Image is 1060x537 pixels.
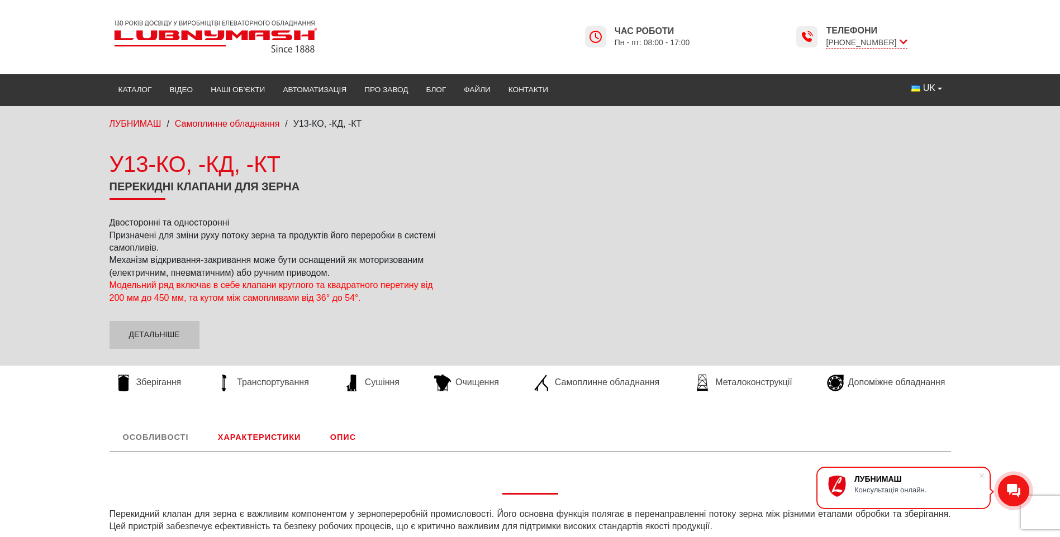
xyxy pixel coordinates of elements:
[821,375,951,391] a: Допоміжне обладнання
[854,474,978,483] div: ЛУБНИМАШ
[110,180,450,200] h1: Перекидні клапани для зерна
[136,376,182,389] span: Зберігання
[274,78,355,102] a: Автоматизація
[161,78,202,102] a: Відео
[205,423,314,452] a: Характеристики
[826,37,907,49] span: [PHONE_NUMBER]
[293,119,362,128] span: У13-КО, -КД, -КТ
[455,78,500,102] a: Файли
[110,423,202,452] a: Особливості
[528,375,665,391] a: Самоплинне обладнання
[615,37,690,48] span: Пн - пт: 08:00 - 17:00
[688,375,797,391] a: Металоконструкції
[589,30,602,44] img: Lubnymash time icon
[110,508,951,533] p: Перекидний клапан для зерна є важливим компонентом у зернопереробній промисловості. Його основна ...
[167,119,169,128] span: /
[854,486,978,494] div: Консультація онлайн.
[923,82,935,94] span: UK
[615,25,690,37] span: Час роботи
[338,375,405,391] a: Сушіння
[175,119,279,128] a: Самоплинне обладнання
[110,321,199,349] a: Детальніше
[902,78,950,99] button: UK
[237,376,309,389] span: Транспортування
[355,78,417,102] a: Про завод
[500,78,557,102] a: Контакти
[110,119,161,128] a: ЛУБНИМАШ
[555,376,659,389] span: Самоплинне обладнання
[110,78,161,102] a: Каталог
[202,78,274,102] a: Наші об’єкти
[210,375,315,391] a: Транспортування
[110,217,450,304] p: Двосторонні та односторонні Призначені для зміни руху потоку зерна та продуктів його переробки в ...
[365,376,400,389] span: Сушіння
[417,78,455,102] a: Блог
[826,25,907,37] span: Телефони
[429,375,505,391] a: Очищення
[110,280,433,302] span: Модельний ряд включає в себе клапани круглого та квадратного перетину від 200 мм до 450 мм, та ку...
[110,16,322,57] img: Lubnymash
[715,376,792,389] span: Металоконструкції
[285,119,287,128] span: /
[911,85,920,92] img: Українська
[455,376,499,389] span: Очищення
[110,375,187,391] a: Зберігання
[317,423,369,452] a: Опис
[848,376,945,389] span: Допоміжне обладнання
[800,30,814,44] img: Lubnymash time icon
[110,148,450,180] div: У13-КО, -КД, -КТ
